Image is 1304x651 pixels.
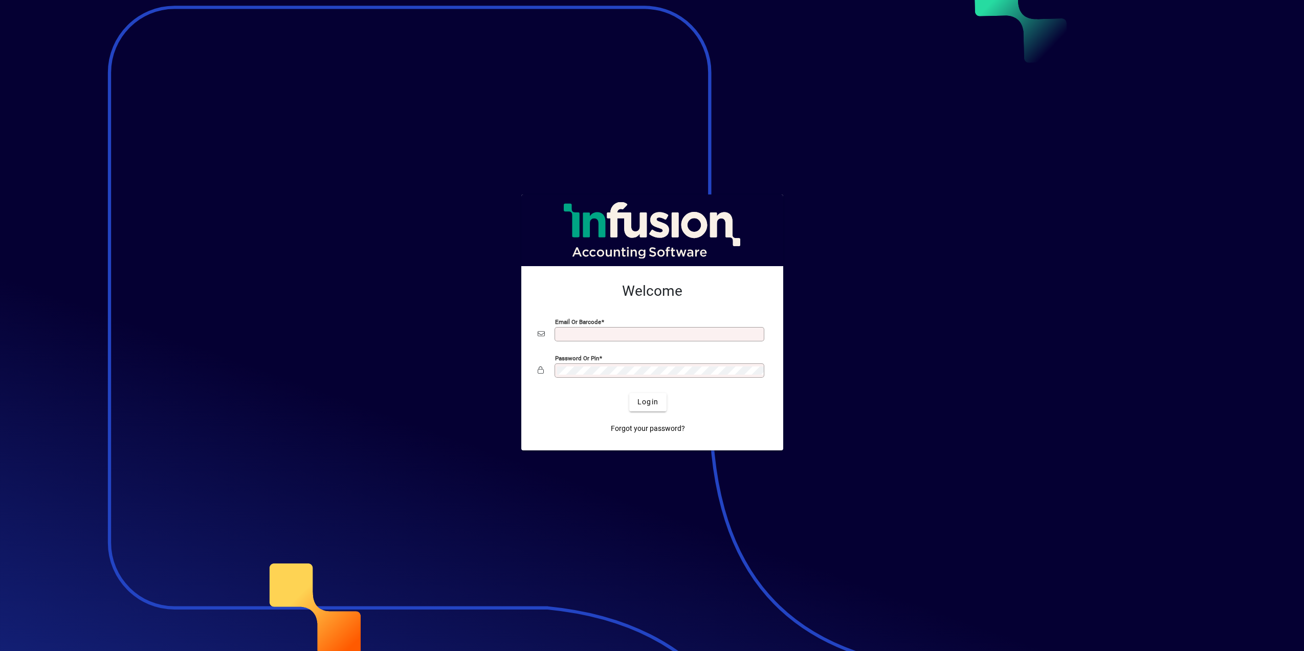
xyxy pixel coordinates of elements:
[555,354,599,361] mat-label: Password or Pin
[629,393,667,411] button: Login
[607,420,689,438] a: Forgot your password?
[637,397,658,407] span: Login
[555,318,601,325] mat-label: Email or Barcode
[611,423,685,434] span: Forgot your password?
[538,283,767,300] h2: Welcome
